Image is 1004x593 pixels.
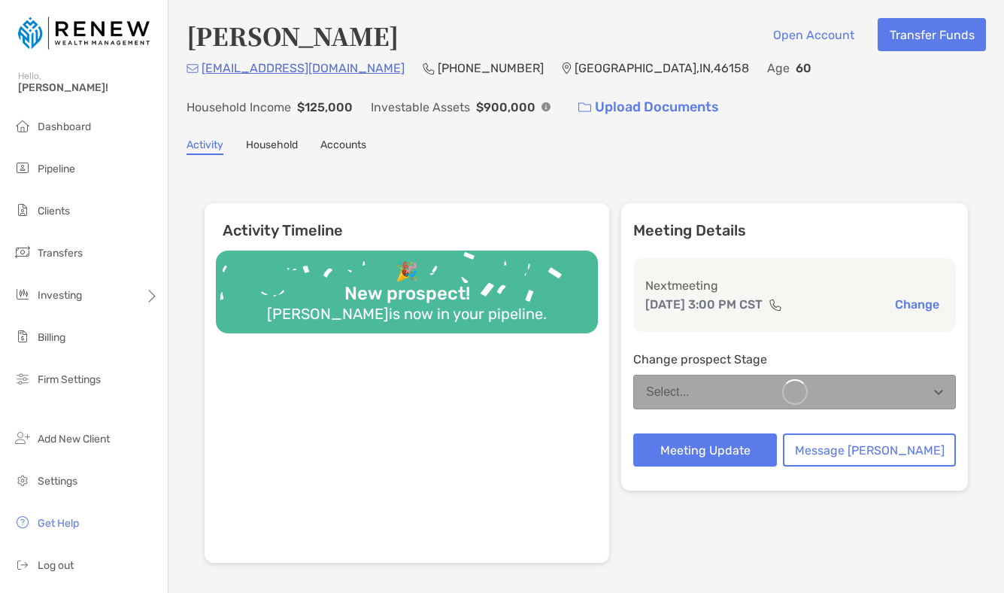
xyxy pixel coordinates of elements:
[633,221,956,240] p: Meeting Details
[187,138,223,155] a: Activity
[783,433,956,467] button: Message [PERSON_NAME]
[14,555,32,573] img: logout icon
[38,331,65,344] span: Billing
[14,117,32,135] img: dashboard icon
[14,243,32,261] img: transfers icon
[14,369,32,388] img: firm-settings icon
[38,289,82,302] span: Investing
[645,295,763,314] p: [DATE] 3:00 PM CST
[878,18,986,51] button: Transfer Funds
[438,59,544,78] p: [PHONE_NUMBER]
[633,350,956,369] p: Change prospect Stage
[14,513,32,531] img: get-help icon
[423,62,435,75] img: Phone Icon
[578,102,591,113] img: button icon
[320,138,366,155] a: Accounts
[205,203,609,239] h6: Activity Timeline
[761,18,866,51] button: Open Account
[575,59,749,78] p: [GEOGRAPHIC_DATA] , IN , 46158
[14,201,32,219] img: clients icon
[202,59,405,78] p: [EMAIL_ADDRESS][DOMAIN_NAME]
[14,471,32,489] img: settings icon
[38,163,75,175] span: Pipeline
[38,517,79,530] span: Get Help
[18,81,159,94] span: [PERSON_NAME]!
[38,559,74,572] span: Log out
[14,429,32,447] img: add_new_client icon
[769,299,782,311] img: communication type
[569,91,729,123] a: Upload Documents
[767,59,790,78] p: Age
[14,159,32,177] img: pipeline icon
[476,98,535,117] p: $900,000
[645,276,944,295] p: Next meeting
[38,205,70,217] span: Clients
[38,433,110,446] span: Add New Client
[14,285,32,303] img: investing icon
[371,98,470,117] p: Investable Assets
[38,373,101,386] span: Firm Settings
[562,62,572,75] img: Location Icon
[246,138,298,155] a: Household
[890,296,944,312] button: Change
[14,327,32,345] img: billing icon
[338,283,476,305] div: New prospect!
[541,102,551,111] img: Info Icon
[38,475,77,488] span: Settings
[390,261,424,283] div: 🎉
[633,433,777,467] button: Meeting Update
[796,59,811,78] p: 60
[187,18,399,53] h4: [PERSON_NAME]
[187,64,199,73] img: Email Icon
[38,120,91,133] span: Dashboard
[187,98,291,117] p: Household Income
[18,6,150,60] img: Zoe Logo
[297,98,353,117] p: $125,000
[261,305,553,323] div: [PERSON_NAME] is now in your pipeline.
[38,247,83,260] span: Transfers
